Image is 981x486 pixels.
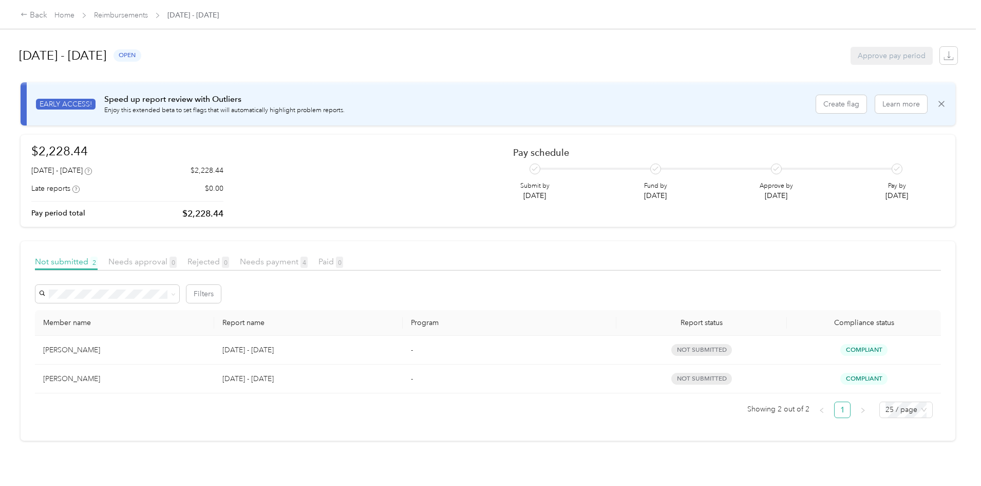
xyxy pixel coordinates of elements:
[94,11,148,20] a: Reimbursements
[31,183,80,194] div: Late reports
[169,257,177,268] span: 0
[31,165,92,176] div: [DATE] - [DATE]
[840,344,888,356] span: Compliant
[336,257,343,268] span: 0
[885,402,927,418] span: 25 / page
[104,93,345,106] p: Speed up report review with Outliers
[300,257,308,268] span: 4
[19,43,106,68] h1: [DATE] - [DATE]
[191,165,223,176] p: $2,228.44
[855,402,871,418] li: Next Page
[403,336,616,365] td: -
[31,208,85,219] p: Pay period total
[43,373,206,385] div: [PERSON_NAME]
[31,142,223,160] h1: $2,228.44
[760,182,793,191] p: Approve by
[240,257,308,266] span: Needs payment
[114,49,141,61] span: open
[795,318,933,327] span: Compliance status
[222,345,394,356] p: [DATE] - [DATE]
[644,182,667,191] p: Fund by
[187,257,229,266] span: Rejected
[35,310,214,336] th: Member name
[923,428,981,486] iframe: Everlance-gr Chat Button Frame
[671,373,732,385] span: not submitted
[814,402,830,418] li: Previous Page
[90,257,98,268] span: 2
[43,318,206,327] div: Member name
[834,402,851,418] li: 1
[814,402,830,418] button: left
[840,373,888,385] span: Compliant
[104,106,345,115] p: Enjoy this extended beta to set flags that will automatically highlight problem reports.
[747,402,809,417] span: Showing 2 out of 2
[182,207,223,220] p: $2,228.44
[816,95,866,113] button: Create flag
[186,285,221,303] button: Filters
[167,10,219,21] span: [DATE] - [DATE]
[671,344,732,356] span: not submitted
[520,190,550,201] p: [DATE]
[513,147,927,158] h2: Pay schedule
[54,11,74,20] a: Home
[644,190,667,201] p: [DATE]
[879,402,933,418] div: Page Size
[21,9,47,22] div: Back
[36,99,96,110] span: EARLY ACCESS!
[43,345,206,356] div: [PERSON_NAME]
[214,310,402,336] th: Report name
[35,257,98,266] span: Not submitted
[819,407,825,413] span: left
[222,257,229,268] span: 0
[860,407,866,413] span: right
[875,95,927,113] button: Learn more
[205,183,223,194] p: $0.00
[108,257,177,266] span: Needs approval
[855,402,871,418] button: right
[625,318,779,327] span: Report status
[403,310,616,336] th: Program
[520,182,550,191] p: Submit by
[318,257,343,266] span: Paid
[222,373,394,385] p: [DATE] - [DATE]
[403,365,616,393] td: -
[885,190,908,201] p: [DATE]
[885,182,908,191] p: Pay by
[760,190,793,201] p: [DATE]
[835,402,850,418] a: 1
